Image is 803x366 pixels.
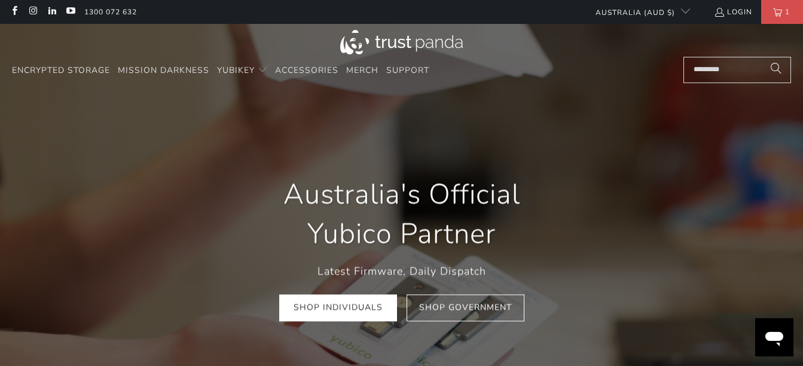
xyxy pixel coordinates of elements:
nav: Translation missing: en.navigation.header.main_nav [12,57,429,85]
img: Trust Panda Australia [340,30,463,54]
iframe: Message from company [710,287,793,313]
span: Encrypted Storage [12,65,110,76]
a: Accessories [275,57,338,85]
a: Shop Government [407,295,524,322]
a: Encrypted Storage [12,57,110,85]
a: 1300 072 632 [84,5,137,19]
a: Trust Panda Australia on Instagram [28,7,38,17]
a: Trust Panda Australia on YouTube [65,7,75,17]
span: Merch [346,65,378,76]
span: Mission Darkness [118,65,209,76]
a: Trust Panda Australia on Facebook [9,7,19,17]
h1: Australia's Official Yubico Partner [248,175,556,254]
a: Merch [346,57,378,85]
p: Latest Firmware, Daily Dispatch [248,263,556,280]
a: Support [386,57,429,85]
span: Support [386,65,429,76]
a: Mission Darkness [118,57,209,85]
a: Shop Individuals [279,295,397,322]
a: Login [714,5,752,19]
iframe: Button to launch messaging window [755,318,793,356]
summary: YubiKey [217,57,267,85]
span: YubiKey [217,65,255,76]
button: Search [761,57,791,83]
a: Trust Panda Australia on LinkedIn [47,7,57,17]
span: Accessories [275,65,338,76]
input: Search... [683,57,791,83]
